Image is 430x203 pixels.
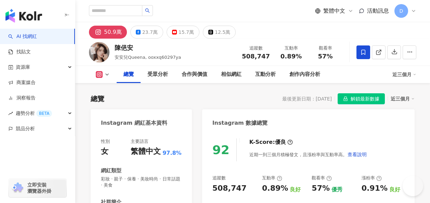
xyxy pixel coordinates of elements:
[275,138,286,146] div: 優良
[389,186,400,193] div: 良好
[347,148,367,161] button: 查看說明
[242,53,270,60] span: 508,747
[162,149,182,157] span: 97.8%
[348,152,367,157] span: 查看說明
[203,26,236,39] button: 12.5萬
[89,26,127,39] button: 50.9萬
[36,110,52,117] div: BETA
[403,176,423,196] iframe: Help Scout Beacon - Open
[278,45,304,52] div: 互動率
[262,183,288,194] div: 0.89%
[318,53,333,60] span: 57%
[8,33,37,40] a: searchAI 找網紅
[101,167,121,174] div: 網紅類型
[391,94,415,103] div: 近三個月
[16,59,30,75] span: 資源庫
[131,138,148,145] div: 主要語言
[212,175,226,181] div: 追蹤數
[290,186,301,193] div: 良好
[343,96,348,101] span: lock
[27,182,51,194] span: 立即安裝 瀏覽器外掛
[331,186,342,193] div: 優秀
[212,143,230,157] div: 92
[5,9,42,23] img: logo
[16,106,52,121] span: 趨勢分析
[101,176,182,188] span: 彩妝 · 親子 · 保養 · 美妝時尚 · 日常話題 · 美食
[312,183,330,194] div: 57%
[212,119,268,127] div: Instagram 數據總覽
[9,179,66,197] a: chrome extension立即安裝 瀏覽器外掛
[145,8,150,13] span: search
[123,70,134,79] div: 總覽
[16,121,35,136] span: 競品分析
[392,69,416,80] div: 近三個月
[147,70,168,79] div: 受眾分析
[182,70,207,79] div: 合作與價值
[242,45,270,52] div: 追蹤數
[282,96,332,101] div: 最後更新日期：[DATE]
[255,70,276,79] div: 互動分析
[281,53,302,60] span: 0.89%
[249,148,367,161] div: 近期一到三個月積極發文，且漲粉率與互動率高。
[179,27,194,37] div: 15.7萬
[91,94,104,104] div: 總覽
[400,7,403,15] span: D
[323,7,345,15] span: 繁體中文
[367,8,389,14] span: 活動訊息
[362,175,382,181] div: 漲粉率
[338,93,385,104] button: 解鎖最新數據
[8,79,36,86] a: 商案媒合
[262,175,282,181] div: 互動率
[115,43,181,52] div: 陳俋安
[212,183,247,194] div: 508,747
[142,27,158,37] div: 23.7萬
[215,27,230,37] div: 12.5萬
[101,146,108,157] div: 女
[89,42,109,63] img: KOL Avatar
[289,70,320,79] div: 創作內容分析
[249,138,293,146] div: K-Score :
[8,49,31,55] a: 找貼文
[167,26,199,39] button: 15.7萬
[130,26,163,39] button: 23.7萬
[8,111,13,116] span: rise
[11,182,24,193] img: chrome extension
[115,55,181,60] span: 安安兒Queena, ooxxq60297ya
[312,175,332,181] div: 觀看率
[8,95,36,101] a: 洞察報告
[104,27,122,37] div: 50.9萬
[351,94,379,105] span: 解鎖最新數據
[131,146,161,157] div: 繁體中文
[362,183,388,194] div: 0.91%
[312,45,338,52] div: 觀看率
[101,119,167,127] div: Instagram 網紅基本資料
[221,70,242,79] div: 相似網紅
[101,138,110,145] div: 性別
